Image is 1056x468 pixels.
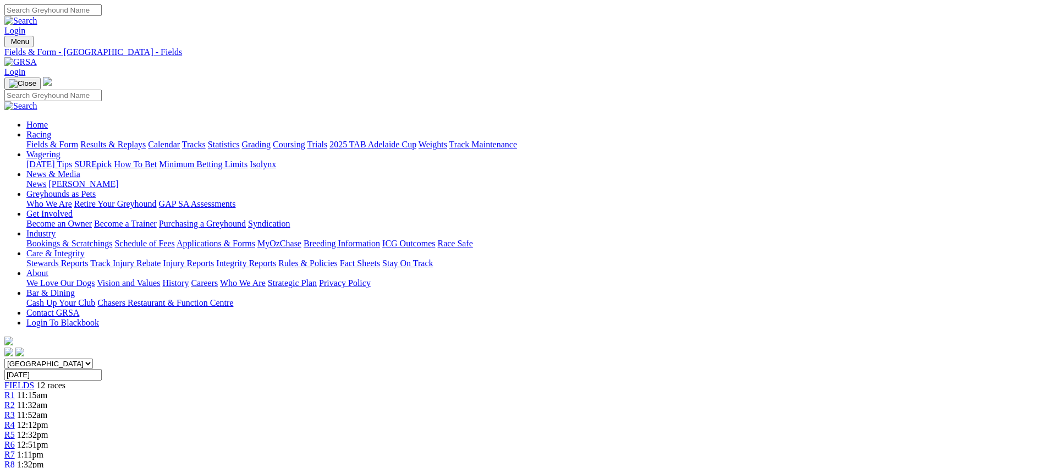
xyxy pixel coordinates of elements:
[26,199,72,208] a: Who We Are
[114,239,174,248] a: Schedule of Fees
[26,159,1052,169] div: Wagering
[9,79,36,88] img: Close
[4,348,13,356] img: facebook.svg
[26,298,1052,308] div: Bar & Dining
[26,258,1052,268] div: Care & Integrity
[26,199,1052,209] div: Greyhounds as Pets
[26,130,51,139] a: Racing
[97,278,160,288] a: Vision and Values
[26,249,85,258] a: Care & Integrity
[26,308,79,317] a: Contact GRSA
[36,381,65,390] span: 12 races
[177,239,255,248] a: Applications & Forms
[26,229,56,238] a: Industry
[74,159,112,169] a: SUREpick
[4,26,25,35] a: Login
[248,219,290,228] a: Syndication
[17,440,48,449] span: 12:51pm
[26,140,1052,150] div: Racing
[4,410,15,420] span: R3
[182,140,206,149] a: Tracks
[26,298,95,307] a: Cash Up Your Club
[26,179,1052,189] div: News & Media
[159,199,236,208] a: GAP SA Assessments
[419,140,447,149] a: Weights
[26,288,75,298] a: Bar & Dining
[15,348,24,356] img: twitter.svg
[208,140,240,149] a: Statistics
[340,258,380,268] a: Fact Sheets
[4,67,25,76] a: Login
[4,90,102,101] input: Search
[159,219,246,228] a: Purchasing a Greyhound
[4,369,102,381] input: Select date
[97,298,233,307] a: Chasers Restaurant & Function Centre
[17,430,48,439] span: 12:32pm
[26,268,48,278] a: About
[159,159,248,169] a: Minimum Betting Limits
[4,47,1052,57] a: Fields & Form - [GEOGRAPHIC_DATA] - Fields
[26,120,48,129] a: Home
[273,140,305,149] a: Coursing
[449,140,517,149] a: Track Maintenance
[4,16,37,26] img: Search
[307,140,327,149] a: Trials
[26,239,1052,249] div: Industry
[17,400,47,410] span: 11:32am
[26,318,99,327] a: Login To Blackbook
[4,420,15,430] span: R4
[4,381,34,390] a: FIELDS
[94,219,157,228] a: Become a Trainer
[319,278,371,288] a: Privacy Policy
[90,258,161,268] a: Track Injury Rebate
[17,450,43,459] span: 1:11pm
[4,57,37,67] img: GRSA
[250,159,276,169] a: Isolynx
[437,239,472,248] a: Race Safe
[17,410,47,420] span: 11:52am
[26,150,61,159] a: Wagering
[257,239,301,248] a: MyOzChase
[220,278,266,288] a: Who We Are
[4,78,41,90] button: Toggle navigation
[26,209,73,218] a: Get Involved
[48,179,118,189] a: [PERSON_NAME]
[163,258,214,268] a: Injury Reports
[26,278,95,288] a: We Love Our Dogs
[4,101,37,111] img: Search
[43,77,52,86] img: logo-grsa-white.png
[26,258,88,268] a: Stewards Reports
[278,258,338,268] a: Rules & Policies
[4,430,15,439] a: R5
[4,400,15,410] a: R2
[17,420,48,430] span: 12:12pm
[162,278,189,288] a: History
[26,219,92,228] a: Become an Owner
[304,239,380,248] a: Breeding Information
[4,390,15,400] a: R1
[114,159,157,169] a: How To Bet
[382,239,435,248] a: ICG Outcomes
[4,4,102,16] input: Search
[4,440,15,449] a: R6
[4,36,34,47] button: Toggle navigation
[26,140,78,149] a: Fields & Form
[26,169,80,179] a: News & Media
[191,278,218,288] a: Careers
[382,258,433,268] a: Stay On Track
[216,258,276,268] a: Integrity Reports
[268,278,317,288] a: Strategic Plan
[4,337,13,345] img: logo-grsa-white.png
[4,450,15,459] a: R7
[329,140,416,149] a: 2025 TAB Adelaide Cup
[26,239,112,248] a: Bookings & Scratchings
[26,159,72,169] a: [DATE] Tips
[148,140,180,149] a: Calendar
[11,37,29,46] span: Menu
